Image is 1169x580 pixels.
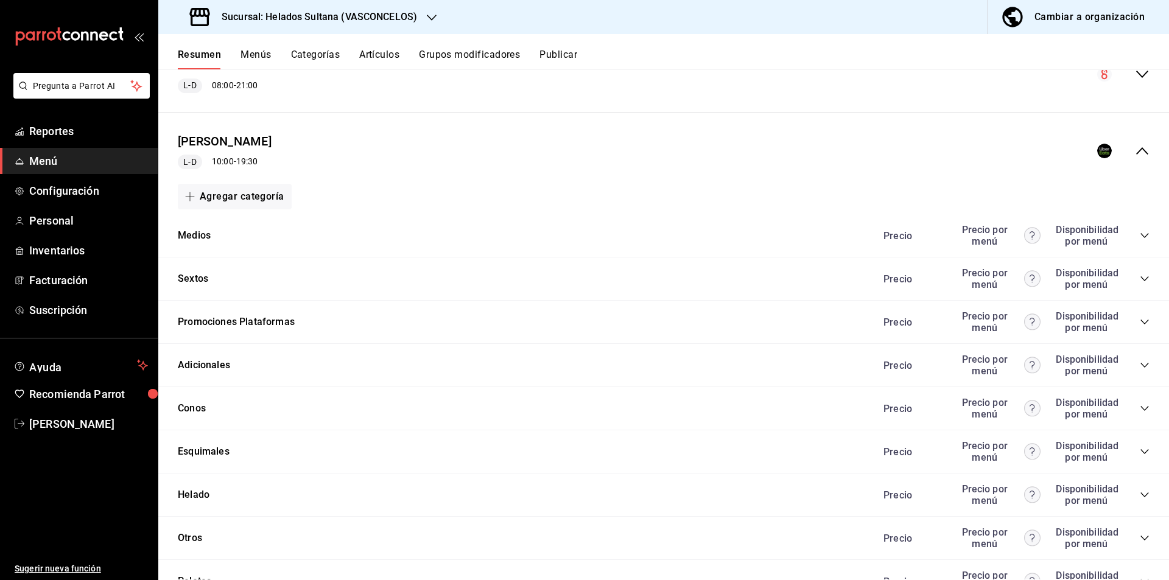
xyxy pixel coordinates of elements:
span: Sugerir nueva función [15,562,148,575]
div: Disponibilidad por menú [1056,354,1117,377]
div: Precio por menú [955,526,1041,550]
div: Precio por menú [955,354,1041,377]
button: Sextos [178,272,208,286]
button: Medios [178,229,211,243]
button: Grupos modificadores [419,49,520,69]
button: Otros [178,531,202,545]
button: Resumen [178,49,221,69]
button: collapse-category-row [1140,317,1150,327]
div: 10:00 - 19:30 [178,155,272,169]
button: Adicionales [178,358,230,372]
div: Disponibilidad por menú [1056,526,1117,550]
div: Precio por menú [955,483,1041,506]
div: Precio [871,489,949,501]
div: Precio [871,446,949,458]
span: Ayuda [29,358,132,372]
a: Pregunta a Parrot AI [9,88,150,101]
div: Precio [871,533,949,544]
button: Agregar categoría [178,184,292,209]
button: Conos [178,402,206,416]
div: Precio [871,316,949,328]
button: [PERSON_NAME] [178,133,272,150]
span: Facturación [29,272,148,288]
div: Precio por menú [955,224,1041,247]
button: collapse-category-row [1140,404,1150,413]
button: collapse-category-row [1140,360,1150,370]
div: Disponibilidad por menú [1056,310,1117,334]
button: collapse-category-row [1140,490,1150,500]
div: Disponibilidad por menú [1056,440,1117,463]
span: Suscripción [29,302,148,318]
div: navigation tabs [178,49,1169,69]
span: Recomienda Parrot [29,386,148,402]
h3: Sucursal: Helados Sultana (VASCONCELOS) [212,10,417,24]
span: Inventarios [29,242,148,259]
span: Menú [29,153,148,169]
button: collapse-category-row [1140,533,1150,543]
button: Esquimales [178,445,230,459]
div: Precio por menú [955,267,1041,290]
div: Precio [871,360,949,371]
span: Personal [29,212,148,229]
div: 08:00 - 21:00 [178,79,264,93]
div: Precio por menú [955,397,1041,420]
div: Precio por menú [955,440,1041,463]
span: Reportes [29,123,148,139]
button: collapse-category-row [1140,231,1150,240]
button: Pregunta a Parrot AI [13,73,150,99]
button: collapse-category-row [1140,447,1150,456]
span: Pregunta a Parrot AI [33,80,131,93]
button: Artículos [359,49,399,69]
span: Configuración [29,183,148,199]
button: collapse-category-row [1140,274,1150,284]
button: Helado [178,488,209,502]
div: Cambiar a organización [1034,9,1145,26]
div: collapse-menu-row [158,123,1169,180]
button: open_drawer_menu [134,32,144,41]
div: Disponibilidad por menú [1056,397,1117,420]
button: Categorías [291,49,340,69]
div: Disponibilidad por menú [1056,483,1117,506]
div: Precio [871,273,949,285]
div: Precio por menú [955,310,1041,334]
button: Publicar [539,49,577,69]
div: Disponibilidad por menú [1056,224,1117,247]
div: collapse-menu-row [158,46,1169,103]
button: Menús [240,49,271,69]
span: L-D [178,156,201,169]
span: [PERSON_NAME] [29,416,148,432]
span: L-D [178,79,201,92]
div: Disponibilidad por menú [1056,267,1117,290]
div: Precio [871,230,949,242]
button: Promociones Plataformas [178,315,295,329]
div: Precio [871,403,949,414]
